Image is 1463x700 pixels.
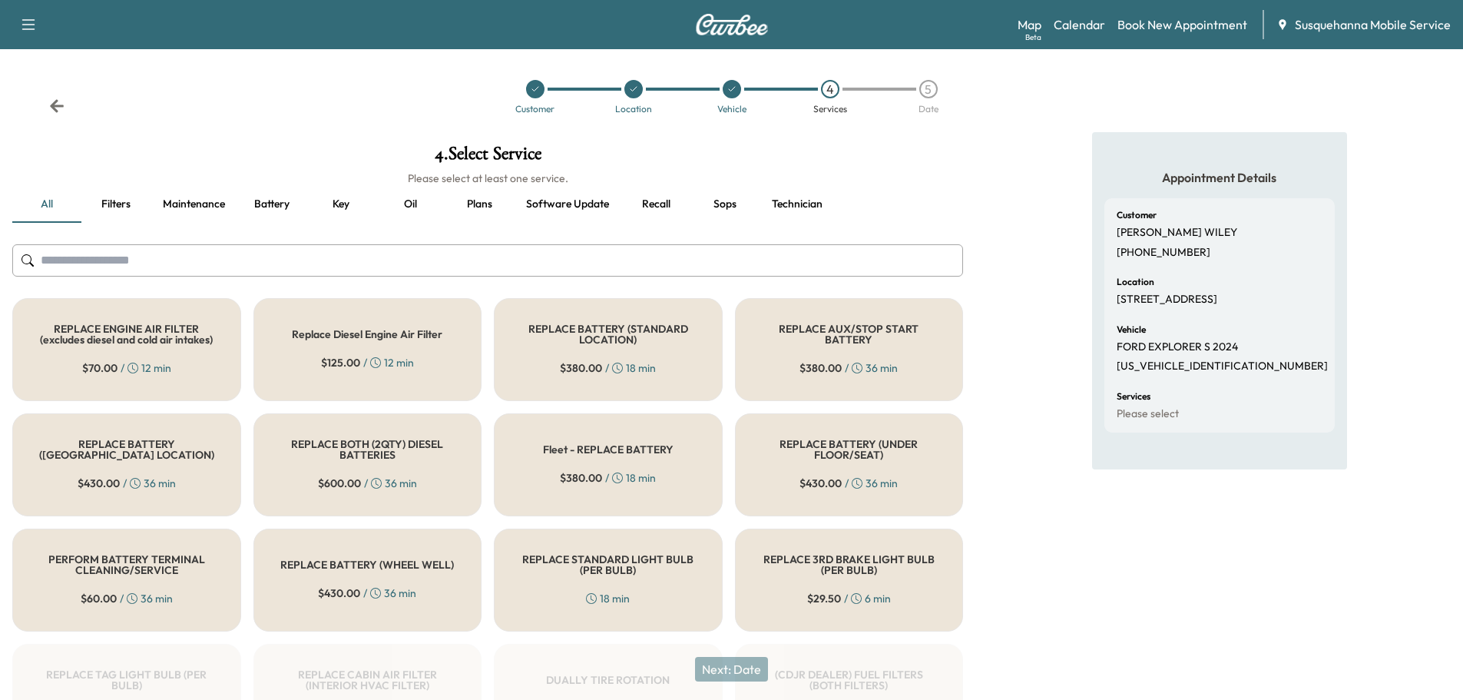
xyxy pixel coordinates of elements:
h5: PERFORM BATTERY TERMINAL CLEANING/SERVICE [38,554,216,576]
div: Location [615,105,652,114]
button: Battery [237,186,306,223]
h5: REPLACE BATTERY ([GEOGRAPHIC_DATA] LOCATION) [38,439,216,460]
div: / 12 min [321,355,414,370]
div: Back [49,98,65,114]
div: / 36 min [81,591,173,606]
div: / 18 min [560,470,656,486]
span: $ 430.00 [78,476,120,491]
a: Calendar [1054,15,1105,34]
a: MapBeta [1018,15,1041,34]
div: / 36 min [318,476,417,491]
p: [PHONE_NUMBER] [1117,246,1210,260]
img: Curbee Logo [695,14,769,35]
button: Recall [621,186,690,223]
div: Date [919,105,938,114]
span: $ 380.00 [560,360,602,376]
span: Susquehanna Mobile Service [1295,15,1451,34]
h5: REPLACE 3RD BRAKE LIGHT BULB (PER BULB) [760,554,938,576]
h5: REPLACE BOTH (2QTY) DIESEL BATTERIES [279,439,457,460]
h5: Replace Diesel Engine Air Filter [292,329,442,340]
span: $ 600.00 [318,476,361,491]
p: [STREET_ADDRESS] [1117,293,1217,307]
div: / 12 min [82,360,171,376]
div: Beta [1025,32,1041,43]
button: Key [306,186,376,223]
span: $ 70.00 [82,360,118,376]
span: $ 380.00 [799,360,842,376]
div: / 36 min [799,360,898,376]
div: Customer [515,105,554,114]
span: $ 125.00 [321,355,360,370]
button: Software update [514,186,621,223]
p: Please select [1117,407,1179,421]
h6: Location [1117,277,1154,287]
button: Oil [376,186,445,223]
h5: REPLACE AUX/STOP START BATTERY [760,323,938,345]
h5: REPLACE BATTERY (WHEEL WELL) [280,559,454,570]
h6: Services [1117,392,1150,401]
h5: Appointment Details [1104,169,1335,186]
button: Filters [81,186,151,223]
h6: Vehicle [1117,325,1146,334]
div: basic tabs example [12,186,963,223]
div: / 18 min [560,360,656,376]
h1: 4 . Select Service [12,144,963,171]
div: / 36 min [78,476,176,491]
span: $ 380.00 [560,470,602,486]
button: Technician [760,186,835,223]
h5: Fleet - REPLACE BATTERY [543,444,674,455]
button: all [12,186,81,223]
h6: Please select at least one service. [12,171,963,186]
div: 5 [919,80,938,98]
div: / 36 min [318,586,416,601]
div: Services [813,105,847,114]
button: Plans [445,186,514,223]
p: FORD EXPLORER S 2024 [1117,340,1238,354]
a: Book New Appointment [1117,15,1247,34]
span: $ 430.00 [318,586,360,601]
span: $ 430.00 [799,476,842,491]
button: Sops [690,186,760,223]
h5: REPLACE STANDARD LIGHT BULB (PER BULB) [519,554,697,576]
div: 18 min [586,591,630,606]
p: [PERSON_NAME] WILEY [1117,226,1237,240]
div: / 36 min [799,476,898,491]
div: / 6 min [807,591,891,606]
h5: REPLACE BATTERY (STANDARD LOCATION) [519,323,697,345]
span: $ 29.50 [807,591,841,606]
div: Vehicle [717,105,746,114]
h5: REPLACE BATTERY (UNDER FLOOR/SEAT) [760,439,938,460]
h5: REPLACE ENGINE AIR FILTER (excludes diesel and cold air intakes) [38,323,216,345]
h6: Customer [1117,211,1157,220]
div: 4 [821,80,839,98]
p: [US_VEHICLE_IDENTIFICATION_NUMBER] [1117,360,1328,373]
span: $ 60.00 [81,591,117,606]
button: Maintenance [151,186,237,223]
